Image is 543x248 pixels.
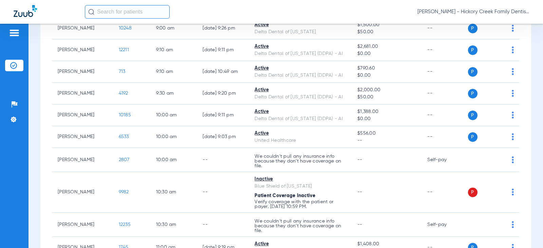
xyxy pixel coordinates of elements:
[468,132,478,142] span: P
[422,148,468,172] td: Self-pay
[512,46,514,53] img: group-dot-blue.svg
[422,18,468,39] td: --
[512,68,514,75] img: group-dot-blue.svg
[197,83,249,104] td: [DATE] 9:20 PM
[512,112,514,118] img: group-dot-blue.svg
[417,8,529,15] span: [PERSON_NAME] - Hickory Creek Family Dentistry
[468,67,478,77] span: P
[197,126,249,148] td: [DATE] 9:03 PM
[52,61,113,83] td: [PERSON_NAME]
[119,69,126,74] span: 713
[52,104,113,126] td: [PERSON_NAME]
[255,137,347,144] div: United Healthcare
[468,24,478,33] span: P
[88,9,94,15] img: Search Icon
[52,39,113,61] td: [PERSON_NAME]
[422,126,468,148] td: --
[357,94,416,101] span: $50.00
[255,43,347,50] div: Active
[357,190,362,194] span: --
[468,89,478,98] span: P
[255,108,347,115] div: Active
[151,104,198,126] td: 10:00 AM
[357,43,416,50] span: $2,681.00
[468,45,478,55] span: P
[52,126,113,148] td: [PERSON_NAME]
[255,154,347,168] p: We couldn’t pull any insurance info because they don’t have coverage on file.
[357,87,416,94] span: $2,000.00
[422,104,468,126] td: --
[119,157,130,162] span: 2807
[422,172,468,213] td: --
[151,61,198,83] td: 9:10 AM
[119,47,129,52] span: 12211
[52,148,113,172] td: [PERSON_NAME]
[14,5,37,17] img: Zuub Logo
[255,176,347,183] div: Inactive
[255,130,347,137] div: Active
[468,111,478,120] span: P
[255,65,347,72] div: Active
[197,18,249,39] td: [DATE] 9:26 PM
[151,18,198,39] td: 9:00 AM
[151,39,198,61] td: 9:10 AM
[255,199,347,209] p: Verify coverage with the patient or payer. [DATE] 10:59 PM.
[357,72,416,79] span: $0.00
[255,50,347,57] div: Delta Dental of [US_STATE] (DDPA) - AI
[512,25,514,32] img: group-dot-blue.svg
[357,222,362,227] span: --
[197,104,249,126] td: [DATE] 9:11 PM
[357,21,416,28] span: $1,500.00
[119,134,129,139] span: 6533
[255,94,347,101] div: Delta Dental of [US_STATE] (DDPA) - AI
[52,172,113,213] td: [PERSON_NAME]
[255,21,347,28] div: Active
[255,219,347,233] p: We couldn’t pull any insurance info because they don’t have coverage on file.
[197,148,249,172] td: --
[151,213,198,237] td: 10:30 AM
[422,83,468,104] td: --
[357,137,416,144] span: --
[422,39,468,61] td: --
[119,190,129,194] span: 9982
[151,83,198,104] td: 9:30 AM
[52,213,113,237] td: [PERSON_NAME]
[151,148,198,172] td: 10:00 AM
[151,172,198,213] td: 10:30 AM
[422,61,468,83] td: --
[197,39,249,61] td: [DATE] 9:11 PM
[9,29,20,37] img: hamburger-icon
[357,50,416,57] span: $0.00
[357,157,362,162] span: --
[255,183,347,190] div: Blue Shield of [US_STATE]
[512,221,514,228] img: group-dot-blue.svg
[468,188,478,197] span: P
[52,18,113,39] td: [PERSON_NAME]
[255,72,347,79] div: Delta Dental of [US_STATE] (DDPA) - AI
[255,28,347,36] div: Delta Dental of [US_STATE]
[255,87,347,94] div: Active
[512,156,514,163] img: group-dot-blue.svg
[357,130,416,137] span: $556.00
[357,28,416,36] span: $50.00
[85,5,170,19] input: Search for patients
[52,83,113,104] td: [PERSON_NAME]
[197,61,249,83] td: [DATE] 10:49 AM
[357,108,416,115] span: $1,388.00
[512,133,514,140] img: group-dot-blue.svg
[357,115,416,122] span: $0.00
[255,193,315,198] span: Patient Coverage Inactive
[119,26,132,31] span: 10248
[119,91,128,96] span: 4192
[512,90,514,97] img: group-dot-blue.svg
[197,172,249,213] td: --
[197,213,249,237] td: --
[151,126,198,148] td: 10:00 AM
[357,65,416,72] span: $790.60
[357,241,416,248] span: $1,408.00
[119,113,131,117] span: 10185
[255,241,347,248] div: Active
[512,189,514,195] img: group-dot-blue.svg
[119,222,131,227] span: 12235
[255,115,347,122] div: Delta Dental of [US_STATE] (DDPA) - AI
